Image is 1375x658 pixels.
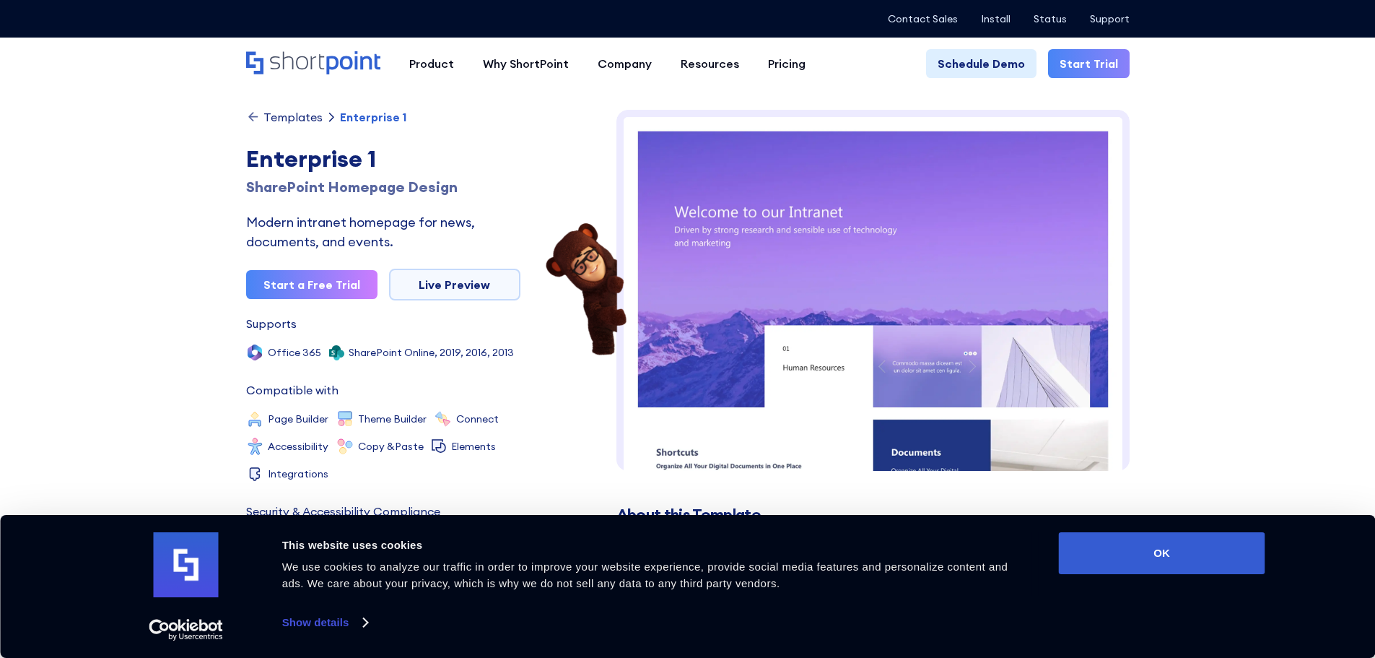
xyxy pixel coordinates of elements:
a: Live Preview [389,269,520,300]
a: Install [981,13,1010,25]
div: Page Builder [268,414,328,424]
a: Start a Free Trial [246,270,377,299]
a: Templates [246,110,323,124]
div: SharePoint Online, 2019, 2016, 2013 [349,347,514,358]
a: Usercentrics Cookiebot - opens in a new window [123,619,249,641]
div: Enterprise 1 [246,142,520,176]
a: Company [583,49,666,78]
div: Compatible with [246,384,339,396]
div: Connect [456,414,499,424]
a: Home [246,51,380,76]
div: Theme Builder [358,414,427,424]
a: Resources [666,49,754,78]
span: We use cookies to analyze our traffic in order to improve your website experience, provide social... [282,560,1008,589]
div: Copy &Paste [358,441,424,451]
div: Office 365 [268,347,321,358]
div: Accessibility [268,441,328,451]
div: SharePoint Homepage Design [246,176,520,198]
a: Support [1090,13,1130,25]
div: Templates [263,111,323,123]
div: Resources [681,55,739,72]
a: Contact Sales [888,13,958,25]
a: Product [395,49,468,78]
div: Product [409,55,454,72]
h2: About this Template [616,506,1130,524]
div: Enterprise 1 [340,111,406,123]
a: Schedule Demo [926,49,1036,78]
button: OK [1059,532,1265,574]
a: Why ShortPoint [468,49,583,78]
div: Modern intranet homepage for news, documents, and events. [246,212,520,251]
div: This website uses cookies [282,537,1026,554]
div: Integrations [268,469,328,479]
a: Start Trial [1048,49,1130,78]
a: Status [1034,13,1067,25]
img: logo [154,532,219,597]
div: Security & Accessibility Compliance [246,506,440,517]
div: Why ShortPoint [483,55,569,72]
div: Company [598,55,652,72]
div: Pricing [768,55,806,72]
div: Elements [451,441,496,451]
div: Supports [246,318,297,329]
a: Show details [282,612,367,633]
a: Pricing [754,49,820,78]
